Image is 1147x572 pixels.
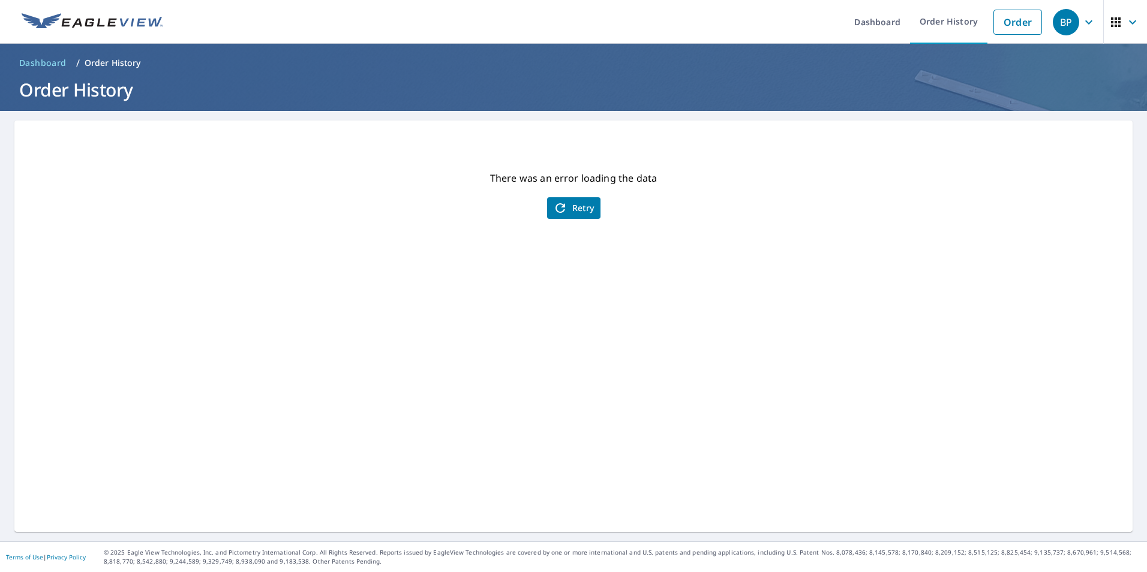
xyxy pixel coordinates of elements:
[993,10,1042,35] a: Order
[6,553,86,561] p: |
[6,553,43,561] a: Terms of Use
[553,201,594,215] span: Retry
[76,56,80,70] li: /
[547,197,600,219] button: Retry
[104,548,1141,566] p: © 2025 Eagle View Technologies, Inc. and Pictometry International Corp. All Rights Reserved. Repo...
[19,57,67,69] span: Dashboard
[14,53,71,73] a: Dashboard
[14,77,1133,102] h1: Order History
[85,57,141,69] p: Order History
[14,53,1133,73] nav: breadcrumb
[47,553,86,561] a: Privacy Policy
[1053,9,1079,35] div: BP
[490,171,657,185] p: There was an error loading the data
[22,13,163,31] img: EV Logo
